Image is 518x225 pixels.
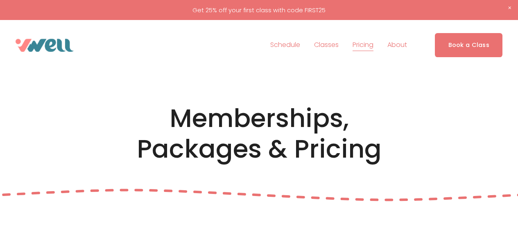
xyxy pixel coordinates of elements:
a: folder dropdown [314,39,339,52]
span: About [387,39,407,51]
a: Book a Class [435,33,502,57]
span: Classes [314,39,339,51]
h1: Memberships, Packages & Pricing [118,103,400,165]
a: Schedule [270,39,300,52]
a: Pricing [353,39,373,52]
a: folder dropdown [387,39,407,52]
img: VWell [16,39,74,52]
